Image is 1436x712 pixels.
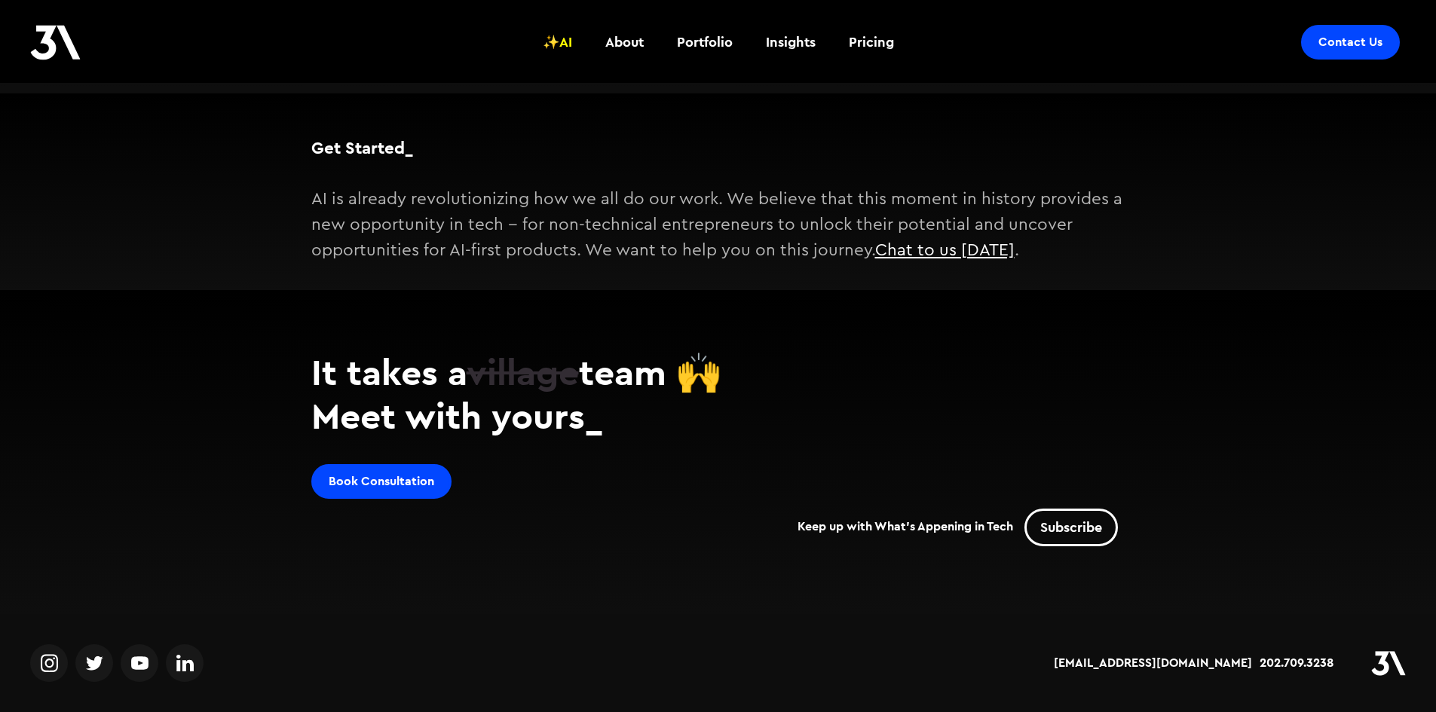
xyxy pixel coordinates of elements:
a: About [596,14,653,70]
div: Insights [766,32,816,52]
a: 202.709.3238 [1260,655,1333,671]
div: Keep up with What's Appening in Tech [798,509,1125,546]
p: AI is already revolutionizing how we all do our work. We believe that this moment in history prov... [311,187,1125,263]
div: About [605,32,644,52]
div: Book Consultation [329,474,434,489]
h2: Meet with yours_ [311,394,1125,438]
h1: Get Started_ [311,136,1125,160]
a: Subscribe [1024,509,1118,546]
a: Book Consultation [311,464,452,499]
a: Chat to us [DATE] [875,242,1015,258]
a: ✨AI [534,14,581,70]
div: Contact Us [1318,35,1382,50]
div: Pricing [849,32,894,52]
div: ✨AI [543,32,572,52]
a: [EMAIL_ADDRESS][DOMAIN_NAME] [1054,655,1252,671]
span: village [467,349,579,395]
div: Portfolio [677,32,733,52]
a: Insights [757,14,825,70]
h2: It takes a team 🙌 [311,350,1125,394]
a: Portfolio [668,14,742,70]
a: Pricing [840,14,903,70]
a: Contact Us [1301,25,1400,60]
